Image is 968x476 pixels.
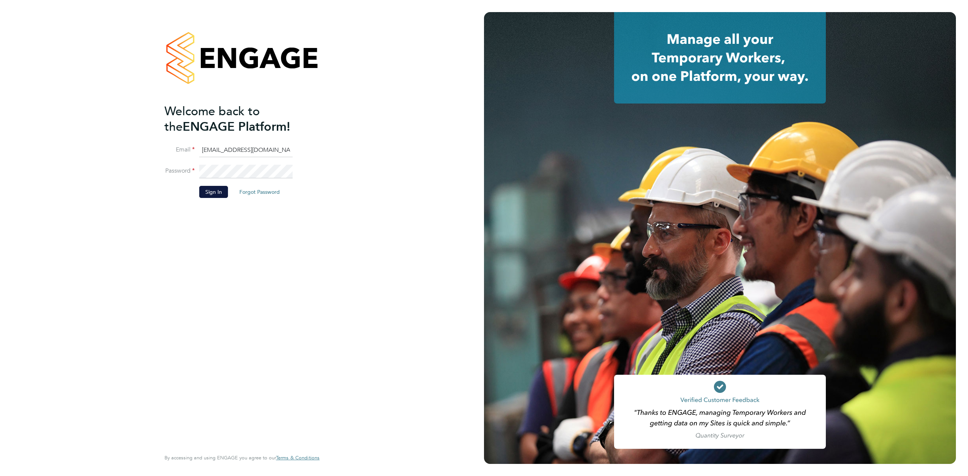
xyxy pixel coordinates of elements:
label: Password [164,167,195,175]
a: Terms & Conditions [276,455,320,461]
h2: ENGAGE Platform! [164,104,312,134]
span: Welcome back to the [164,104,260,134]
button: Sign In [199,186,228,198]
label: Email [164,146,195,154]
input: Enter your work email... [199,144,293,157]
button: Forgot Password [233,186,286,198]
span: By accessing and using ENGAGE you agree to our [164,454,320,461]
